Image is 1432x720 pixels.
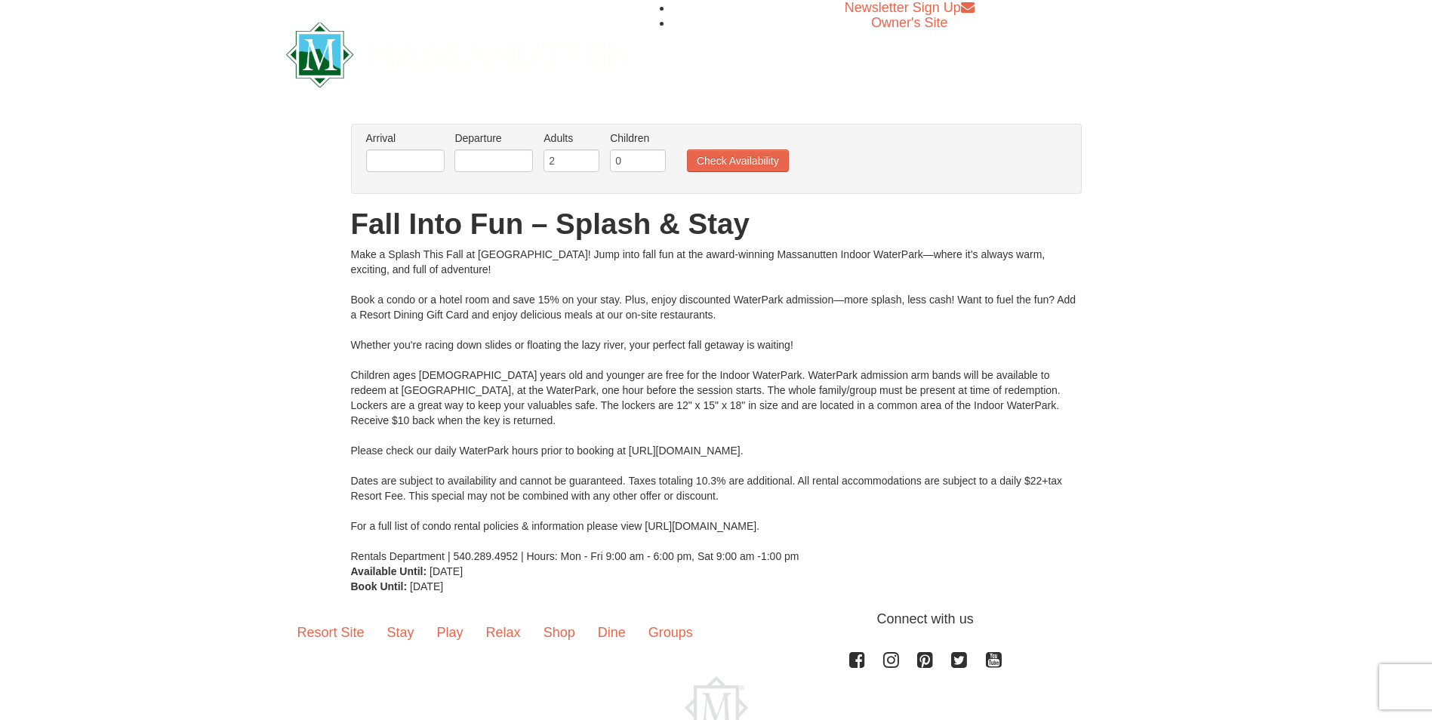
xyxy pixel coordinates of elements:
[410,580,443,592] span: [DATE]
[286,609,1147,629] p: Connect with us
[610,131,666,146] label: Children
[376,609,426,656] a: Stay
[544,131,599,146] label: Adults
[351,209,1082,239] h1: Fall Into Fun – Splash & Stay
[286,22,632,88] img: Massanutten Resort Logo
[286,35,632,70] a: Massanutten Resort
[351,565,427,577] strong: Available Until:
[454,131,533,146] label: Departure
[351,580,408,592] strong: Book Until:
[687,149,789,172] button: Check Availability
[426,609,475,656] a: Play
[286,609,376,656] a: Resort Site
[532,609,587,656] a: Shop
[430,565,463,577] span: [DATE]
[587,609,637,656] a: Dine
[871,15,947,30] a: Owner's Site
[637,609,704,656] a: Groups
[366,131,445,146] label: Arrival
[475,609,532,656] a: Relax
[351,247,1082,564] div: Make a Splash This Fall at [GEOGRAPHIC_DATA]! Jump into fall fun at the award-winning Massanutten...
